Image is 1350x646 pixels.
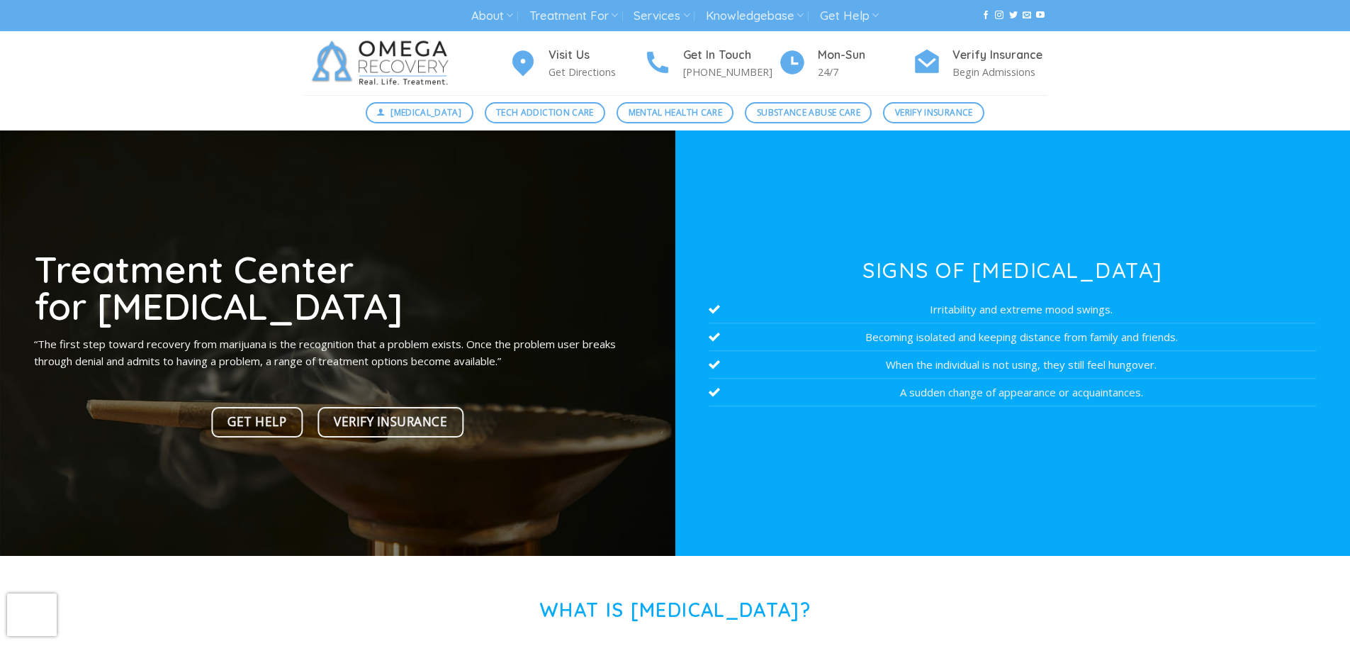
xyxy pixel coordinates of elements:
[634,3,690,29] a: Services
[366,102,473,123] a: [MEDICAL_DATA]
[303,598,1047,622] h1: What is [MEDICAL_DATA]?
[895,106,973,119] span: Verify Insurance
[981,11,990,21] a: Follow on Facebook
[390,106,461,119] span: [MEDICAL_DATA]
[549,64,643,80] p: Get Directions
[227,412,286,432] span: Get Help
[643,46,778,81] a: Get In Touch [PHONE_NUMBER]
[1009,11,1018,21] a: Follow on Twitter
[509,46,643,81] a: Visit Us Get Directions
[485,102,606,123] a: Tech Addiction Care
[818,64,913,80] p: 24/7
[995,11,1003,21] a: Follow on Instagram
[745,102,872,123] a: Substance Abuse Care
[334,412,447,432] span: Verify Insurance
[303,31,463,95] img: Omega Recovery
[883,102,984,123] a: Verify Insurance
[7,594,57,636] iframe: reCAPTCHA
[757,106,860,119] span: Substance Abuse Care
[952,46,1047,65] h4: Verify Insurance
[683,46,778,65] h4: Get In Touch
[496,106,594,119] span: Tech Addiction Care
[617,102,733,123] a: Mental Health Care
[709,379,1316,406] li: A sudden change of appearance or acquaintances.
[317,407,463,438] a: Verify Insurance
[709,323,1316,351] li: Becoming isolated and keeping distance from family and friends.
[529,3,618,29] a: Treatment For
[1036,11,1045,21] a: Follow on YouTube
[913,46,1047,81] a: Verify Insurance Begin Admissions
[34,250,641,325] h1: Treatment Center for [MEDICAL_DATA]
[629,106,722,119] span: Mental Health Care
[709,351,1316,379] li: When the individual is not using, they still feel hungover.
[212,407,303,438] a: Get Help
[683,64,778,80] p: [PHONE_NUMBER]
[471,3,513,29] a: About
[709,260,1316,281] h3: Signs of [MEDICAL_DATA]
[1023,11,1031,21] a: Send us an email
[549,46,643,65] h4: Visit Us
[706,3,804,29] a: Knowledgebase
[709,296,1316,323] li: Irritability and extreme mood swings.
[34,335,641,369] p: “The first step toward recovery from marijuana is the recognition that a problem exists. Once the...
[820,3,879,29] a: Get Help
[952,64,1047,80] p: Begin Admissions
[818,46,913,65] h4: Mon-Sun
